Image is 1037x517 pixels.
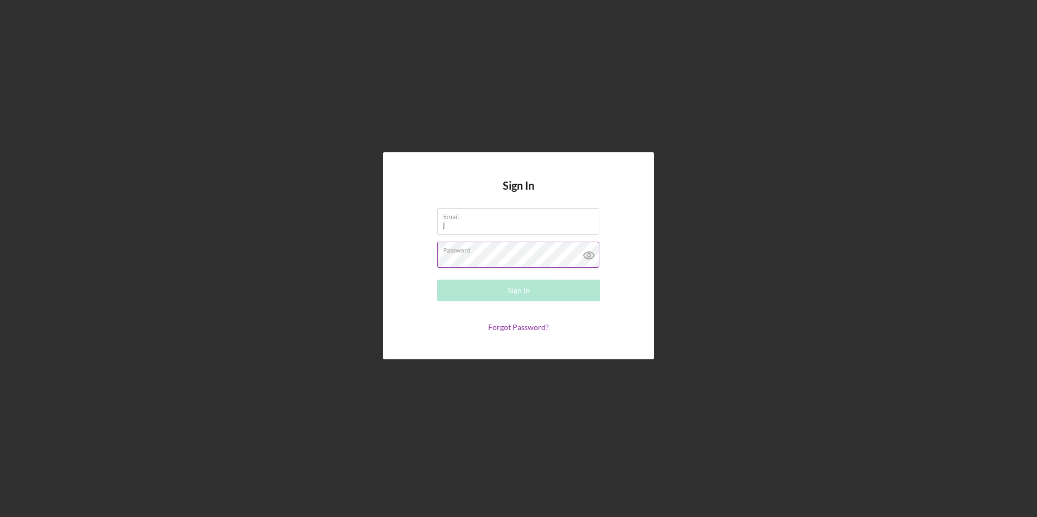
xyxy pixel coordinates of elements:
h4: Sign In [503,179,534,208]
a: Forgot Password? [488,322,549,332]
label: Email [443,209,599,221]
button: Sign In [437,280,600,301]
div: Sign In [508,280,530,301]
label: Password [443,242,599,254]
